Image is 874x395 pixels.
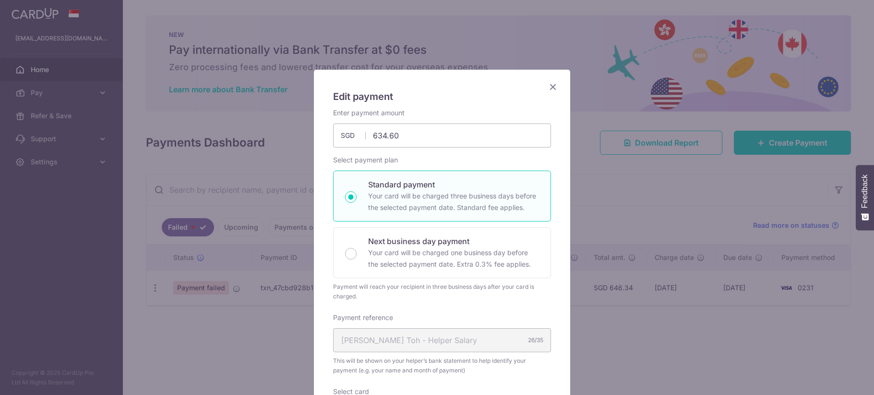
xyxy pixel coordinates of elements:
span: Feedback [861,174,869,208]
iframe: Opens a widget where you can find more information [813,366,864,390]
p: Your card will be charged three business days before the selected payment date. Standard fee appl... [368,190,539,213]
h5: Edit payment [333,89,551,104]
span: This will be shown on your helper’s bank statement to help identify your payment (e.g. your name ... [333,356,551,375]
button: Feedback - Show survey [856,165,874,230]
label: Select payment plan [333,155,398,165]
span: SGD [341,131,366,140]
p: Your card will be charged one business day before the selected payment date. Extra 0.3% fee applies. [368,247,539,270]
button: Close [547,81,559,93]
div: 26/35 [528,335,543,345]
div: Payment will reach your recipient in three business days after your card is charged. [333,282,551,301]
label: Payment reference [333,313,393,322]
label: Enter payment amount [333,108,405,118]
input: 0.00 [333,123,551,148]
p: Standard payment [368,179,539,190]
p: Next business day payment [368,235,539,247]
